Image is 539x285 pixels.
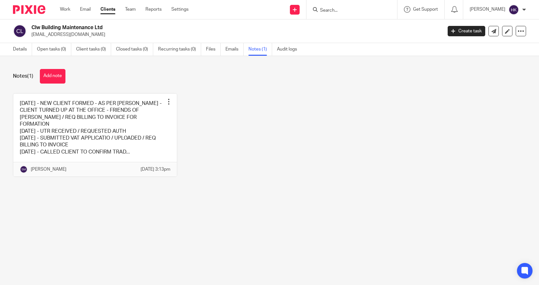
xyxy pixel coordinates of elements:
[60,6,70,13] a: Work
[277,43,302,56] a: Audit logs
[319,8,378,14] input: Search
[141,166,170,173] p: [DATE] 3:13pm
[171,6,189,13] a: Settings
[225,43,244,56] a: Emails
[76,43,111,56] a: Client tasks (0)
[13,73,33,80] h1: Notes
[145,6,162,13] a: Reports
[206,43,221,56] a: Files
[31,31,438,38] p: [EMAIL_ADDRESS][DOMAIN_NAME]
[125,6,136,13] a: Team
[31,24,357,31] h2: Clw Building Maintenance Ltd
[40,69,65,84] button: Add note
[116,43,153,56] a: Closed tasks (0)
[413,7,438,12] span: Get Support
[509,5,519,15] img: svg%3E
[13,43,32,56] a: Details
[470,6,505,13] p: [PERSON_NAME]
[248,43,272,56] a: Notes (1)
[13,24,27,38] img: svg%3E
[31,166,66,173] p: [PERSON_NAME]
[37,43,71,56] a: Open tasks (0)
[80,6,91,13] a: Email
[448,26,485,36] a: Create task
[100,6,115,13] a: Clients
[158,43,201,56] a: Recurring tasks (0)
[13,5,45,14] img: Pixie
[27,74,33,79] span: (1)
[20,165,28,173] img: svg%3E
